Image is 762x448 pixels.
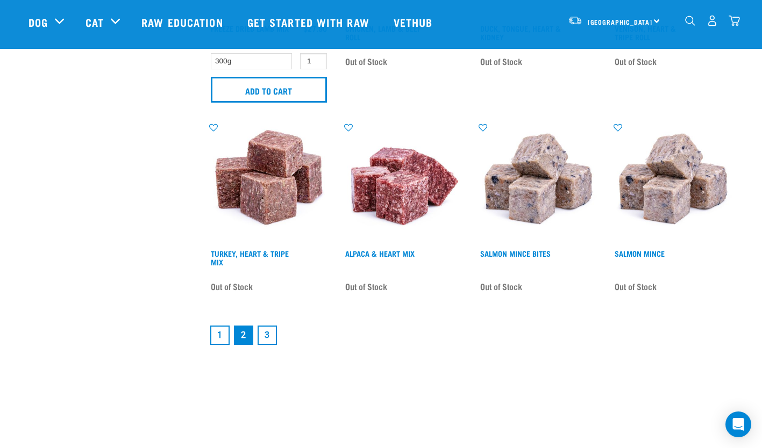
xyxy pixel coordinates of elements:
[234,326,253,345] a: Page 2
[480,278,522,294] span: Out of Stock
[237,1,383,44] a: Get started with Raw
[29,14,48,30] a: Dog
[210,326,230,345] a: Goto page 1
[258,326,277,345] a: Goto page 3
[211,77,327,103] input: Add to cart
[707,15,718,26] img: user.png
[345,251,415,255] a: Alpaca & Heart Mix
[208,323,734,347] nav: pagination
[343,122,465,244] img: Possum Chicken Heart Mix 01
[480,251,551,255] a: Salmon Mince Bites
[612,122,734,244] img: 1141 Salmon Mince 01
[588,20,653,24] span: [GEOGRAPHIC_DATA]
[131,1,236,44] a: Raw Education
[615,278,657,294] span: Out of Stock
[383,1,446,44] a: Vethub
[478,122,600,244] img: 1141 Salmon Mince 01
[480,53,522,69] span: Out of Stock
[211,278,253,294] span: Out of Stock
[615,251,665,255] a: Salmon Mince
[345,53,387,69] span: Out of Stock
[300,53,327,70] input: 1
[729,15,740,26] img: home-icon@2x.png
[211,251,289,264] a: Turkey, Heart & Tripe Mix
[345,278,387,294] span: Out of Stock
[725,411,751,437] div: Open Intercom Messenger
[615,53,657,69] span: Out of Stock
[86,14,104,30] a: Cat
[685,16,695,26] img: home-icon-1@2x.png
[568,16,582,25] img: van-moving.png
[208,122,330,244] img: Turkey Heart Tripe Mix 01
